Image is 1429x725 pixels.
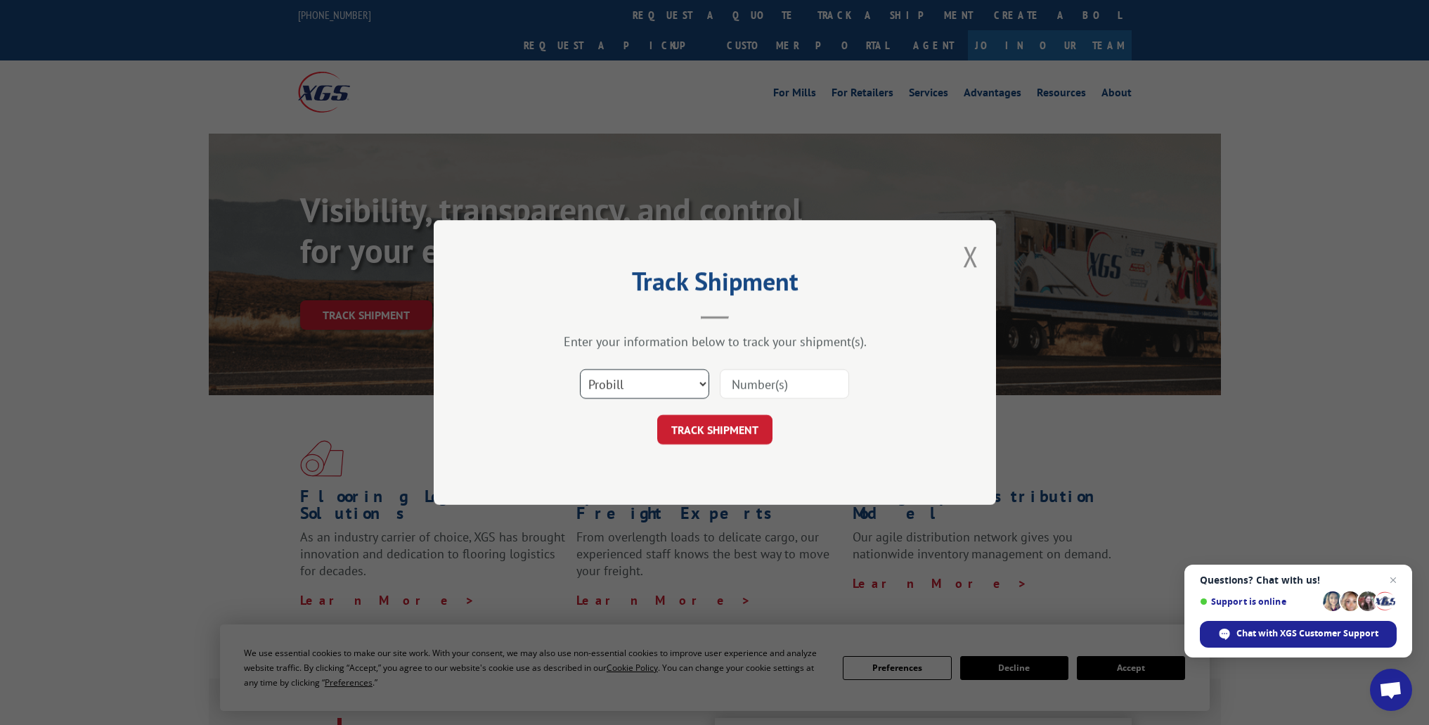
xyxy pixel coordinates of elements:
div: Enter your information below to track your shipment(s). [504,333,926,349]
h2: Track Shipment [504,271,926,298]
span: Chat with XGS Customer Support [1236,627,1378,640]
div: Chat with XGS Customer Support [1200,621,1397,648]
div: Open chat [1370,669,1412,711]
input: Number(s) [720,369,849,399]
button: Close modal [963,238,978,275]
button: TRACK SHIPMENT [657,415,772,444]
span: Questions? Chat with us! [1200,575,1397,586]
span: Support is online [1200,596,1318,607]
span: Close chat [1385,572,1402,589]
